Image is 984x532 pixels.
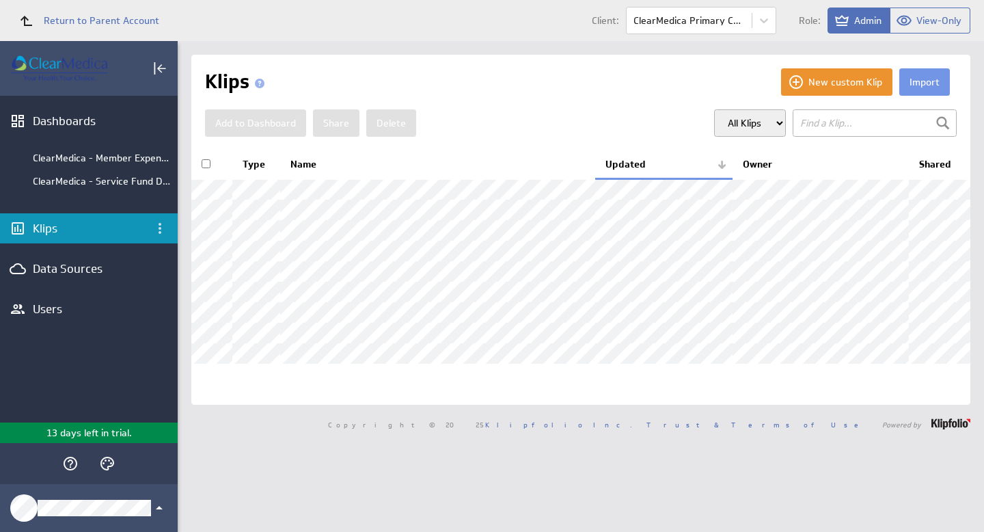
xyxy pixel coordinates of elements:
[781,68,892,96] button: New custom Klip
[33,175,171,187] div: ClearMedica - Service Fund Dashboard
[280,150,595,179] th: Name
[33,261,123,276] div: Data Sources
[328,421,632,428] span: Copyright © 2025
[793,109,957,137] input: Find a Klip...
[205,68,270,96] h1: Klips
[96,452,119,475] div: Themes
[12,55,107,81] div: Go to Dashboards
[916,14,961,27] span: View-Only
[633,16,745,25] div: ClearMedica Primary Care
[12,55,107,81] img: Klipfolio logo
[232,150,280,179] th: Type
[33,114,145,129] div: Dashboards
[592,16,619,25] span: Client:
[854,14,881,27] span: Admin
[882,421,921,428] span: Powered by
[646,420,868,429] a: Trust & Terms of Use
[44,16,159,25] span: Return to Parent Account
[931,418,970,429] img: logo-footer.png
[33,152,171,164] div: ClearMedica - Member Expense by Month
[46,426,132,440] p: 13 days left in trial.
[11,5,159,36] a: Return to Parent Account
[33,302,145,317] div: Users
[485,420,632,429] a: Klipfolio Inc.
[99,455,115,472] svg: Themes
[205,109,306,137] button: Add to Dashboard
[148,57,172,80] div: Collapse
[59,452,82,475] div: Help
[33,221,145,236] div: Klips
[366,109,416,137] button: Delete
[899,68,950,96] button: Import
[148,217,172,240] div: Klips menu
[595,150,733,179] th: Updated
[799,16,821,25] span: Role:
[828,8,890,34] button: View as Admin
[890,8,970,34] button: View as View-Only
[909,150,970,179] th: Shared
[733,150,909,179] th: Owner
[313,109,359,137] button: Share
